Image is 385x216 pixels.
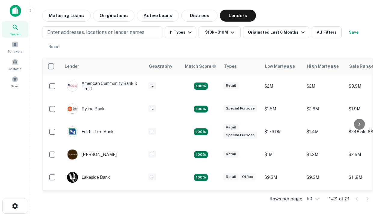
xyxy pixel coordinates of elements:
th: Capitalize uses an advanced AI algorithm to match your search with the best lender. The match sco... [181,58,220,75]
div: [PERSON_NAME] [67,149,117,160]
div: Capitalize uses an advanced AI algorithm to match your search with the best lender. The match sco... [185,63,216,70]
div: Types [224,63,237,70]
th: Lender [61,58,145,75]
th: High Mortgage [303,58,346,75]
span: Saved [11,84,20,88]
td: $9.3M [303,166,346,189]
td: $1M [261,143,303,166]
button: All Filters [312,26,342,38]
div: Retail [223,151,239,157]
div: IL [148,105,156,112]
td: $9.3M [261,166,303,189]
div: Matching Properties: 2, hasApolloMatch: undefined [194,128,208,136]
div: Matching Properties: 2, hasApolloMatch: undefined [194,151,208,158]
span: Contacts [9,66,21,71]
p: L B [70,174,75,181]
div: Matching Properties: 2, hasApolloMatch: undefined [194,82,208,90]
button: Lenders [220,10,256,22]
th: Types [220,58,261,75]
a: Contacts [2,56,28,72]
button: Originations [93,10,134,22]
div: Matching Properties: 3, hasApolloMatch: undefined [194,174,208,181]
div: Byline Bank [67,103,105,114]
iframe: Chat Widget [355,168,385,197]
button: Active Loans [137,10,179,22]
div: IL [148,82,156,89]
div: 50 [304,194,319,203]
td: $1.4M [303,120,346,143]
th: Geography [145,58,181,75]
div: Retail [223,124,239,131]
div: IL [148,128,156,135]
span: Search [10,31,20,36]
div: American Community Bank & Trust [67,81,139,91]
span: Borrowers [8,49,22,54]
h6: Match Score [185,63,215,70]
td: $2M [303,75,346,97]
img: picture [67,104,78,114]
div: Lakeside Bank [67,172,110,183]
button: 11 Types [165,26,196,38]
td: $5.4M [303,189,346,211]
button: Originated Last 6 Months [243,26,309,38]
button: Save your search to get updates of matches that match your search criteria. [344,26,363,38]
div: Matching Properties: 3, hasApolloMatch: undefined [194,106,208,113]
button: Enter addresses, locations or lender names [42,26,162,38]
div: Special Purpose [223,105,257,112]
img: picture [67,81,78,91]
div: Lender [65,63,79,70]
div: Geography [149,63,172,70]
img: picture [67,149,78,160]
a: Borrowers [2,39,28,55]
button: Maturing Loans [42,10,91,22]
td: $2M [261,75,303,97]
p: Enter addresses, locations or lender names [47,29,144,36]
div: Office [240,173,255,180]
p: 1–21 of 21 [329,195,350,202]
div: IL [148,173,156,180]
div: Retail [223,82,239,89]
div: Fifth Third Bank [67,126,114,137]
button: Reset [45,41,64,53]
img: picture [67,127,78,137]
td: $1.3M [303,143,346,166]
button: Distress [181,10,217,22]
button: $10k - $10M [199,26,241,38]
div: Originated Last 6 Months [248,29,306,36]
div: Low Mortgage [265,63,295,70]
td: $1.5M [261,97,303,120]
div: IL [148,151,156,157]
div: High Mortgage [307,63,339,70]
td: $1.5M [261,189,303,211]
div: Sale Range [349,63,374,70]
div: Special Purpose [223,132,257,139]
a: Search [2,21,28,37]
img: capitalize-icon.png [10,5,21,17]
div: Retail [223,173,239,180]
p: Rows per page: [269,195,302,202]
a: Saved [2,73,28,90]
td: $2.6M [303,97,346,120]
td: $173.9k [261,120,303,143]
th: Low Mortgage [261,58,303,75]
